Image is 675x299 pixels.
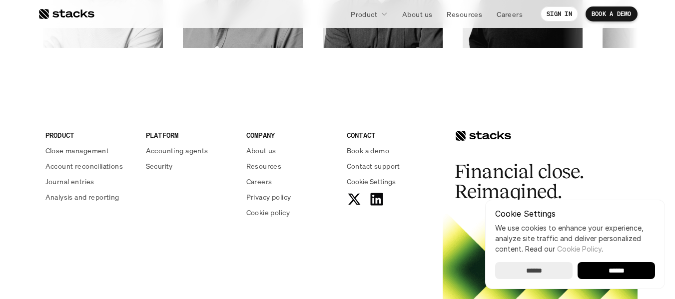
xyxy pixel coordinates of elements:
p: Cookie Settings [495,210,655,218]
a: BOOK A DEMO [586,6,638,21]
p: Product [351,9,377,19]
p: PLATFORM [146,130,234,140]
a: Journal entries [45,176,134,187]
a: Close management [45,145,134,156]
a: Resources [246,161,335,171]
a: Resources [441,5,488,23]
p: About us [246,145,276,156]
a: Privacy policy [246,192,335,202]
a: Careers [491,5,529,23]
p: Close management [45,145,109,156]
p: Book a demo [347,145,390,156]
p: BOOK A DEMO [592,10,632,17]
p: We use cookies to enhance your experience, analyze site traffic and deliver personalized content. [495,223,655,254]
p: Resources [246,161,282,171]
a: Contact support [347,161,435,171]
a: Cookie policy [246,207,335,218]
a: Analysis and reporting [45,192,134,202]
p: SIGN IN [547,10,572,17]
p: Contact support [347,161,400,171]
span: Cookie Settings [347,176,396,187]
a: Careers [246,176,335,187]
p: COMPANY [246,130,335,140]
a: About us [246,145,335,156]
p: Journal entries [45,176,94,187]
button: Cookie Trigger [347,176,396,187]
p: PRODUCT [45,130,134,140]
a: SIGN IN [541,6,578,21]
a: Book a demo [347,145,435,156]
p: Privacy policy [246,192,291,202]
a: About us [396,5,438,23]
p: Accounting agents [146,145,208,156]
p: Careers [497,9,523,19]
a: Account reconciliations [45,161,134,171]
p: CONTACT [347,130,435,140]
p: Careers [246,176,272,187]
p: Resources [447,9,482,19]
h2: Financial close. Reimagined. [455,162,605,202]
a: Accounting agents [146,145,234,156]
span: Read our . [525,245,603,253]
p: Account reconciliations [45,161,123,171]
p: Analysis and reporting [45,192,119,202]
p: About us [402,9,432,19]
a: Cookie Policy [557,245,602,253]
p: Security [146,161,173,171]
a: Security [146,161,234,171]
p: Cookie policy [246,207,290,218]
